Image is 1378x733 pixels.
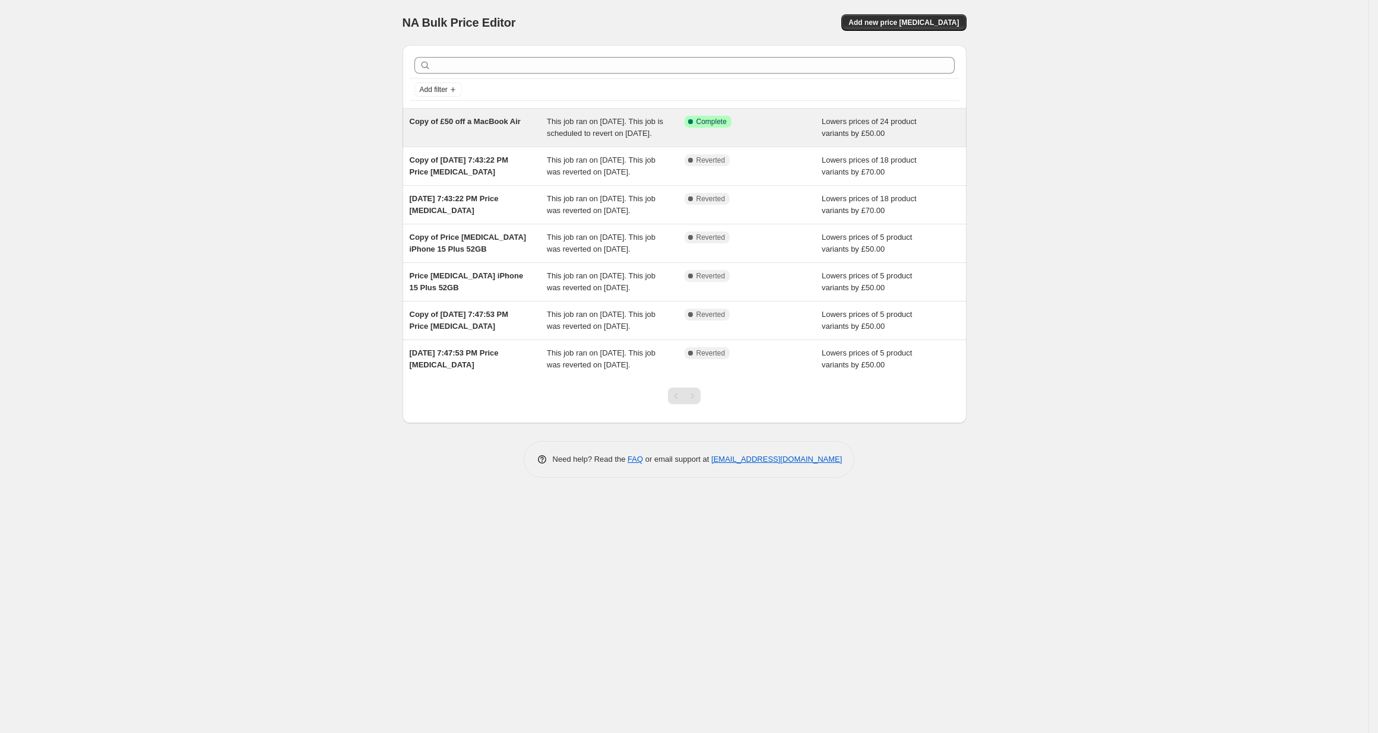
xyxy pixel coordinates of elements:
nav: Pagination [668,388,701,404]
span: This job ran on [DATE]. This job was reverted on [DATE]. [547,348,655,369]
span: This job ran on [DATE]. This job was reverted on [DATE]. [547,310,655,331]
span: Complete [696,117,727,126]
span: This job ran on [DATE]. This job was reverted on [DATE]. [547,156,655,176]
span: Reverted [696,233,726,242]
span: Add filter [420,85,448,94]
span: [DATE] 7:47:53 PM Price [MEDICAL_DATA] [410,348,499,369]
span: Reverted [696,310,726,319]
span: This job ran on [DATE]. This job was reverted on [DATE]. [547,194,655,215]
span: Copy of £50 off a MacBook Air [410,117,521,126]
span: NA Bulk Price Editor [403,16,516,29]
a: [EMAIL_ADDRESS][DOMAIN_NAME] [711,455,842,464]
button: Add new price [MEDICAL_DATA] [841,14,966,31]
span: Lowers prices of 18 product variants by £70.00 [822,156,917,176]
span: Lowers prices of 24 product variants by £50.00 [822,117,917,138]
span: Copy of [DATE] 7:47:53 PM Price [MEDICAL_DATA] [410,310,509,331]
span: or email support at [643,455,711,464]
span: Need help? Read the [553,455,628,464]
span: Reverted [696,348,726,358]
span: Copy of Price [MEDICAL_DATA] iPhone 15 Plus 52GB [410,233,527,253]
span: Lowers prices of 5 product variants by £50.00 [822,271,912,292]
button: Add filter [414,82,462,97]
span: Lowers prices of 5 product variants by £50.00 [822,310,912,331]
span: Lowers prices of 5 product variants by £50.00 [822,233,912,253]
span: Reverted [696,156,726,165]
span: Reverted [696,271,726,281]
span: Lowers prices of 18 product variants by £70.00 [822,194,917,215]
span: This job ran on [DATE]. This job was reverted on [DATE]. [547,233,655,253]
span: Add new price [MEDICAL_DATA] [848,18,959,27]
a: FAQ [628,455,643,464]
span: Price [MEDICAL_DATA] iPhone 15 Plus 52GB [410,271,524,292]
span: Lowers prices of 5 product variants by £50.00 [822,348,912,369]
span: Reverted [696,194,726,204]
span: [DATE] 7:43:22 PM Price [MEDICAL_DATA] [410,194,499,215]
span: This job ran on [DATE]. This job is scheduled to revert on [DATE]. [547,117,663,138]
span: Copy of [DATE] 7:43:22 PM Price [MEDICAL_DATA] [410,156,509,176]
span: This job ran on [DATE]. This job was reverted on [DATE]. [547,271,655,292]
